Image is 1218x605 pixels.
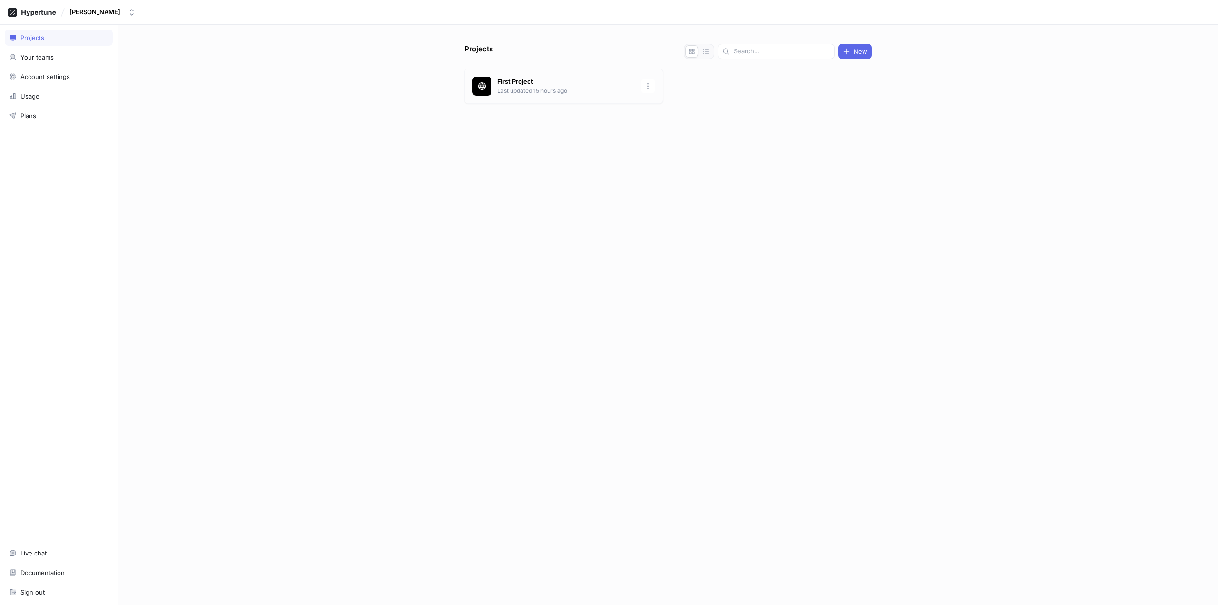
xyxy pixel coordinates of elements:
button: [PERSON_NAME] [66,4,139,20]
a: Documentation [5,565,113,581]
button: New [838,44,872,59]
div: Your teams [20,53,54,61]
div: Documentation [20,569,65,576]
div: Live chat [20,549,47,557]
p: Projects [464,44,493,59]
div: [PERSON_NAME] [69,8,120,16]
a: Projects [5,30,113,46]
a: Usage [5,88,113,104]
a: Plans [5,108,113,124]
input: Search... [734,47,830,56]
div: Usage [20,92,39,100]
div: Projects [20,34,44,41]
span: New [854,49,867,54]
div: Plans [20,112,36,119]
p: Last updated 15 hours ago [497,87,635,95]
div: Sign out [20,588,45,596]
a: Account settings [5,69,113,85]
a: Your teams [5,49,113,65]
div: Account settings [20,73,70,80]
p: First Project [497,77,635,87]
